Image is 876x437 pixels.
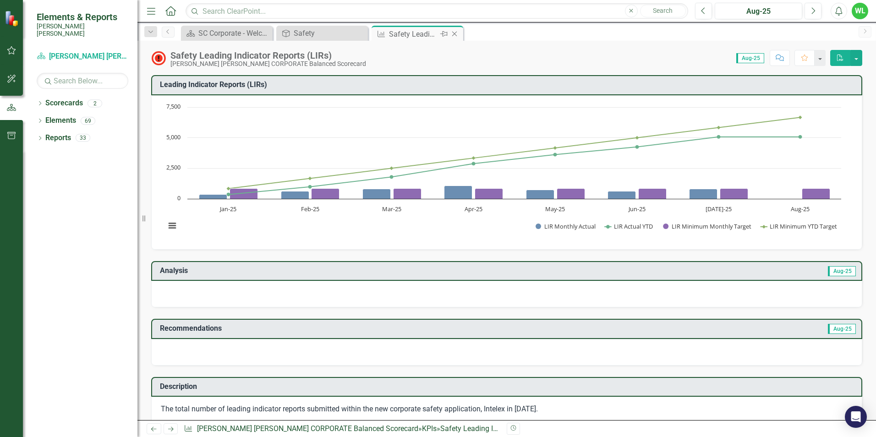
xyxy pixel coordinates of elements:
div: [PERSON_NAME] [PERSON_NAME] CORPORATE Balanced Scorecard [170,60,366,67]
div: 69 [81,117,95,125]
path: Apr-25, 2,876. LIR Actual YTD. [472,162,476,165]
span: Elements & Reports [37,11,128,22]
path: Mar-25, 834. LIR Minimum Monthly Target. [394,188,422,199]
span: Search [653,7,673,14]
path: Apr-25, 1,087. LIR Monthly Actual. [444,186,472,199]
path: Jun-25, 4,247. LIR Actual YTD. [635,145,639,148]
div: Open Intercom Messenger [845,406,867,428]
img: ClearPoint Strategy [5,10,21,27]
button: View chart menu, Chart [166,219,179,232]
text: Jun-25 [628,205,646,213]
div: Safety Leading Indicator Reports (LIRs) [389,28,438,40]
path: May-25, 3,623. LIR Actual YTD. [553,153,557,156]
a: KPIs [422,424,437,433]
button: Show LIR Minimum YTD Target [761,222,838,230]
path: Feb-25, 1,666. LIR Minimum YTD Target. [308,176,312,180]
text: May-25 [545,205,565,213]
path: Apr-25, 833. LIR Minimum Monthly Target. [475,188,503,199]
div: Safety Leading Indicator Reports (LIRs) [440,424,567,433]
g: LIR Minimum Monthly Target, series 3 of 4. Bar series with 8 bars. [230,188,830,199]
path: May-25, 4,166. LIR Minimum YTD Target. [553,146,557,150]
text: Apr-25 [465,205,482,213]
path: Jul-25, 5,833. LIR Minimum YTD Target. [717,126,721,129]
text: [DATE]-25 [706,205,732,213]
div: Safety Leading Indicator Reports (LIRs) [170,50,366,60]
path: Aug-25, 833. LIR Minimum Monthly Target. [802,188,830,199]
path: Mar-25, 1,789. LIR Actual YTD. [390,175,394,179]
path: Jul-25, 833. LIR Minimum Monthly Target. [720,188,748,199]
path: Jan-25, 353. LIR Actual YTD. [227,192,230,196]
path: Jul-25, 824. LIR Monthly Actual. [690,189,717,199]
small: [PERSON_NAME] [PERSON_NAME] [37,22,128,38]
button: Show LIR Actual YTD [605,222,653,230]
a: Reports [45,133,71,143]
text: 0 [177,194,181,202]
h3: Leading Indicator Reports (LIRs) [160,81,857,89]
path: May-25, 833. LIR Minimum Monthly Target. [557,188,585,199]
h3: Analysis [160,267,503,275]
img: Not Meeting Target [151,51,166,66]
button: Aug-25 [715,3,802,19]
path: Feb-25, 627. LIR Monthly Actual. [281,191,309,199]
text: Jan-25 [219,205,236,213]
text: Mar-25 [382,205,401,213]
button: WL [852,3,868,19]
path: Jun-25, 624. LIR Monthly Actual. [608,191,636,199]
div: Safety [294,27,366,39]
div: Aug-25 [718,6,799,17]
path: Apr-25, 3,333. LIR Minimum YTD Target. [472,156,476,160]
path: Mar-25, 2,500. LIR Minimum YTD Target. [390,166,394,170]
span: Aug-25 [828,324,856,334]
p: The total number of leading indicator reports submitted within the new corporate safety applicati... [161,404,853,416]
button: Show LIR Minimum Monthly Target [663,222,751,230]
path: Aug-25, 5,071. LIR Actual YTD. [799,135,802,138]
h3: Description [160,382,857,391]
text: Aug-25 [791,205,810,213]
path: May-25, 747. LIR Monthly Actual. [526,190,554,199]
a: Safety [279,27,366,39]
button: Search [640,5,686,17]
div: 2 [88,99,102,107]
h3: Recommendations [160,324,635,333]
path: Jan-25, 833. LIR Minimum YTD Target. [227,186,230,190]
input: Search Below... [37,73,128,89]
path: Aug-25, 6,666. LIR Minimum YTD Target. [799,115,802,119]
text: Feb-25 [301,205,319,213]
span: Aug-25 [828,266,856,276]
text: 7,500 [166,102,181,110]
div: Chart. Highcharts interactive chart. [161,103,853,240]
a: SC Corporate - Welcome to ClearPoint [183,27,270,39]
path: Feb-25, 980. LIR Actual YTD. [308,185,312,188]
p: LIRs include observations, near misses, and hazard identifications. [161,416,853,429]
text: 5,000 [166,133,181,141]
button: Show LIR Monthly Actual [536,222,595,230]
div: » » [184,424,500,434]
span: Aug-25 [736,53,764,63]
path: Feb-25, 833. LIR Minimum Monthly Target. [312,188,339,199]
path: Jul-25, 5,071. LIR Actual YTD. [717,135,721,138]
text: 2,500 [166,163,181,171]
a: [PERSON_NAME] [PERSON_NAME] CORPORATE Balanced Scorecard [37,51,128,62]
path: Mar-25, 809. LIR Monthly Actual. [363,189,391,199]
path: Jan-25, 353. LIR Monthly Actual. [199,194,227,199]
a: [PERSON_NAME] [PERSON_NAME] CORPORATE Balanced Scorecard [197,424,418,433]
a: Elements [45,115,76,126]
path: Jun-25, 5,000. LIR Minimum YTD Target. [635,136,639,139]
input: Search ClearPoint... [186,3,688,19]
a: Scorecards [45,98,83,109]
div: 33 [76,134,90,142]
svg: Interactive chart [161,103,846,240]
div: SC Corporate - Welcome to ClearPoint [198,27,270,39]
path: Jun-25, 834. LIR Minimum Monthly Target. [639,188,667,199]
